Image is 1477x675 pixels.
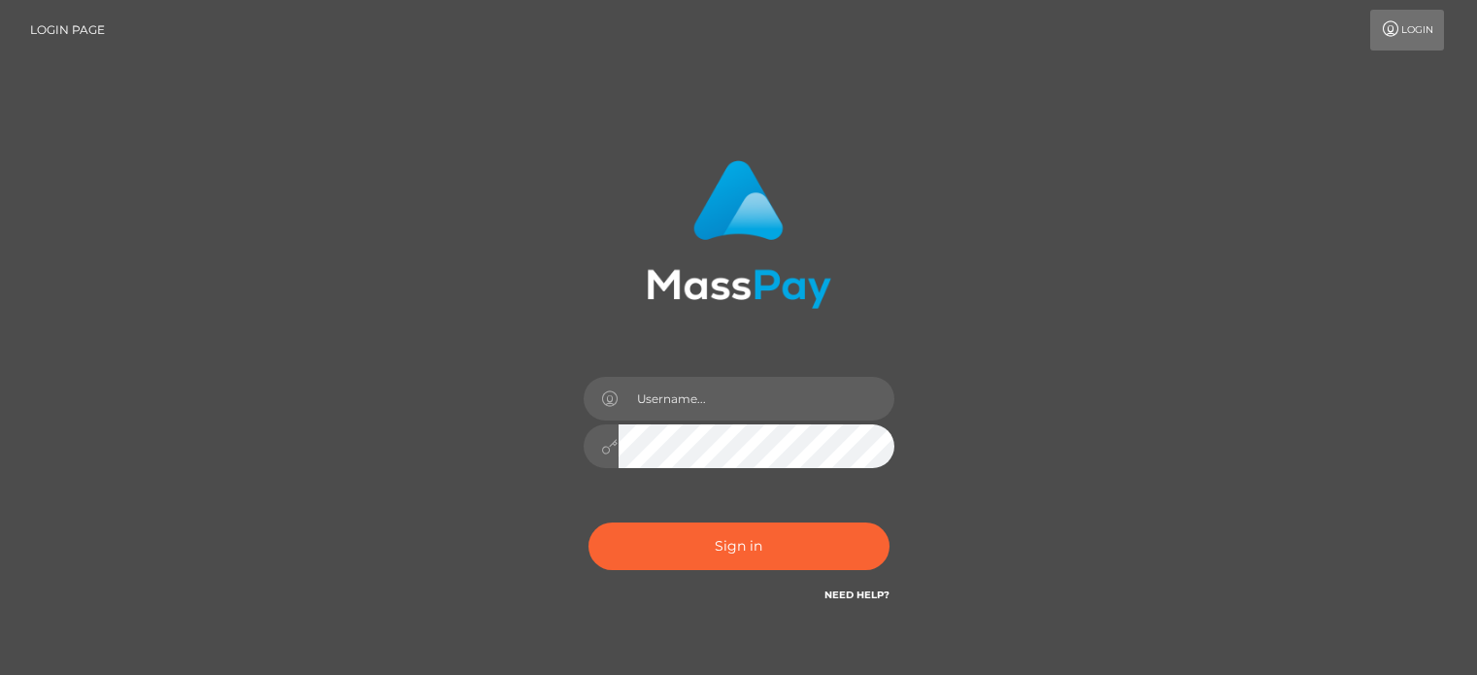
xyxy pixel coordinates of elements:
[824,589,890,601] a: Need Help?
[619,377,894,421] input: Username...
[588,523,890,570] button: Sign in
[30,10,105,51] a: Login Page
[1370,10,1444,51] a: Login
[647,160,831,309] img: MassPay Login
